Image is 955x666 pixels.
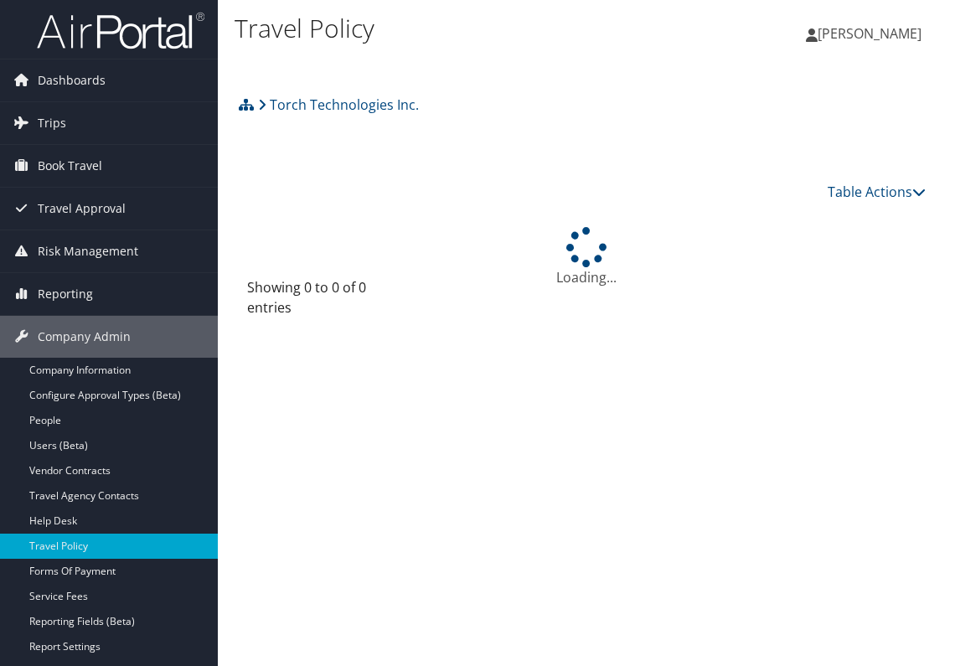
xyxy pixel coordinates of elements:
[38,102,66,144] span: Trips
[247,277,398,326] div: Showing 0 to 0 of 0 entries
[37,11,204,50] img: airportal-logo.png
[38,273,93,315] span: Reporting
[38,230,138,272] span: Risk Management
[38,316,131,358] span: Company Admin
[806,8,938,59] a: [PERSON_NAME]
[258,88,419,121] a: Torch Technologies Inc.
[818,24,921,43] span: [PERSON_NAME]
[828,183,926,201] a: Table Actions
[38,188,126,230] span: Travel Approval
[235,11,704,46] h1: Travel Policy
[38,59,106,101] span: Dashboards
[38,145,102,187] span: Book Travel
[235,227,938,287] div: Loading...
